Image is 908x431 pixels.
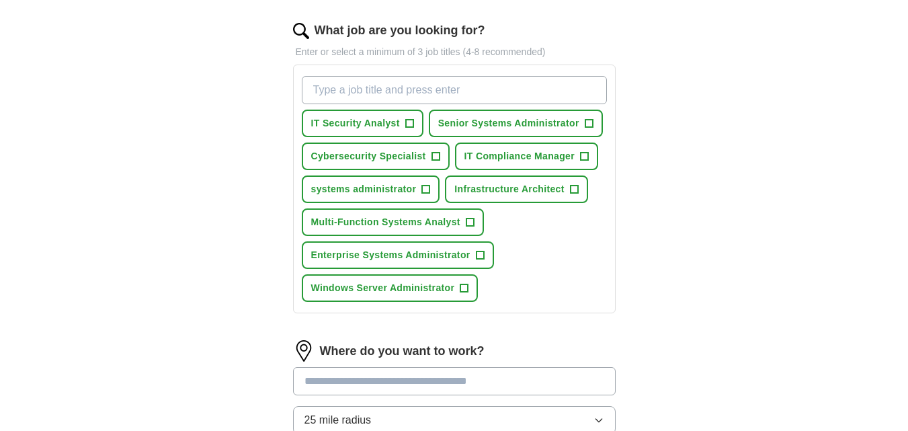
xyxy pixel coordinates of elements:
button: Infrastructure Architect [445,175,587,203]
input: Type a job title and press enter [302,76,607,104]
span: Senior Systems Administrator [438,116,579,130]
button: IT Compliance Manager [455,143,599,170]
span: systems administrator [311,182,417,196]
button: Multi-Function Systems Analyst [302,208,484,236]
span: 25 mile radius [304,412,372,428]
span: Multi-Function Systems Analyst [311,215,460,229]
img: search.png [293,23,309,39]
span: Infrastructure Architect [454,182,564,196]
button: Windows Server Administrator [302,274,479,302]
span: Enterprise Systems Administrator [311,248,470,262]
span: Windows Server Administrator [311,281,455,295]
span: IT Security Analyst [311,116,400,130]
label: Where do you want to work? [320,342,485,360]
button: IT Security Analyst [302,110,423,137]
label: What job are you looking for? [315,22,485,40]
img: location.png [293,340,315,362]
button: Enterprise Systems Administrator [302,241,494,269]
button: Senior Systems Administrator [429,110,603,137]
button: systems administrator [302,175,440,203]
span: Cybersecurity Specialist [311,149,426,163]
button: Cybersecurity Specialist [302,143,450,170]
p: Enter or select a minimum of 3 job titles (4-8 recommended) [293,45,616,59]
span: IT Compliance Manager [464,149,575,163]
